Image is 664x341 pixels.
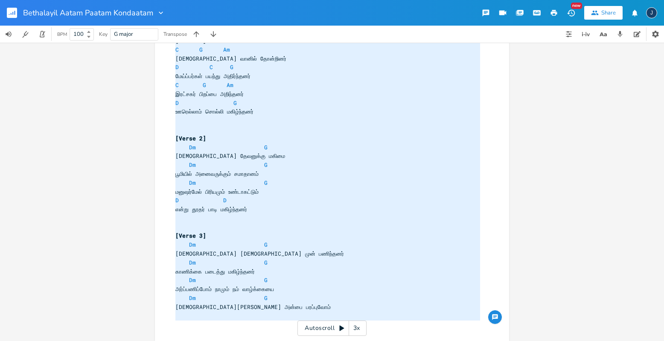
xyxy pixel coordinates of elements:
[189,294,196,302] span: Dm
[189,161,196,169] span: Dm
[57,32,67,37] div: BPM
[223,46,230,53] span: Am
[297,321,367,336] div: Autoscroll
[264,143,268,151] span: G
[562,5,580,20] button: New
[189,143,196,151] span: Dm
[114,30,133,38] span: G major
[23,9,153,17] span: Bethalayil Aatam Paatam Kondaatam
[175,37,206,44] span: [Verse 1]
[175,205,247,213] span: என்று தூதர் பாடி மகிழ்ந்தனர்
[189,276,196,284] span: Dm
[175,46,179,53] span: C
[175,63,179,71] span: D
[175,90,244,98] span: இரட்சகர் பிறப்பை அறிந்தனர்
[646,7,657,18] div: jerishsd
[175,99,179,107] span: D
[227,81,233,89] span: Am
[175,170,259,178] span: பூமியில் அனைவருக்கும் சமாதானம்
[264,241,268,248] span: G
[199,46,203,53] span: G
[175,303,331,311] span: [DEMOGRAPHIC_DATA][PERSON_NAME] அன்பை பரப்புவோம்
[584,6,623,20] button: Share
[175,250,344,257] span: [DEMOGRAPHIC_DATA] [DEMOGRAPHIC_DATA] முன் பணிந்தனர்
[264,179,268,187] span: G
[189,179,196,187] span: Dm
[175,188,259,195] span: மனுஷர்மேல் பிரியமும் உண்டாகட்டும்
[646,3,657,23] button: J
[264,259,268,266] span: G
[175,134,206,142] span: [Verse 2]
[601,9,616,17] div: Share
[175,81,179,89] span: C
[223,196,227,204] span: D
[203,81,206,89] span: G
[175,196,179,204] span: D
[175,285,274,293] span: அர்ப்பணிப்போம் நாமும் நம் வாழ்க்கையை
[233,99,237,107] span: G
[189,241,196,248] span: Dm
[175,152,285,160] span: [DEMOGRAPHIC_DATA] தேவனுக்கு மகிமை
[175,108,253,115] span: ஊரெல்லாம் சொல்லி மகிழ்ந்தனர்
[175,232,206,239] span: [Verse 3]
[99,32,108,37] div: Key
[175,268,255,275] span: காணிக்கை படைத்து மகிழ்ந்தனர்
[349,321,364,336] div: 3x
[210,63,213,71] span: C
[264,276,268,284] span: G
[189,259,196,266] span: Dm
[264,161,268,169] span: G
[264,294,268,302] span: G
[175,55,286,62] span: [DEMOGRAPHIC_DATA] வானில் தோன்றினர்
[571,3,582,9] div: New
[230,63,233,71] span: G
[175,72,250,80] span: மேய்ப்பர்கள் பயந்து அதிர்ந்தனர்
[163,32,187,37] div: Transpose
